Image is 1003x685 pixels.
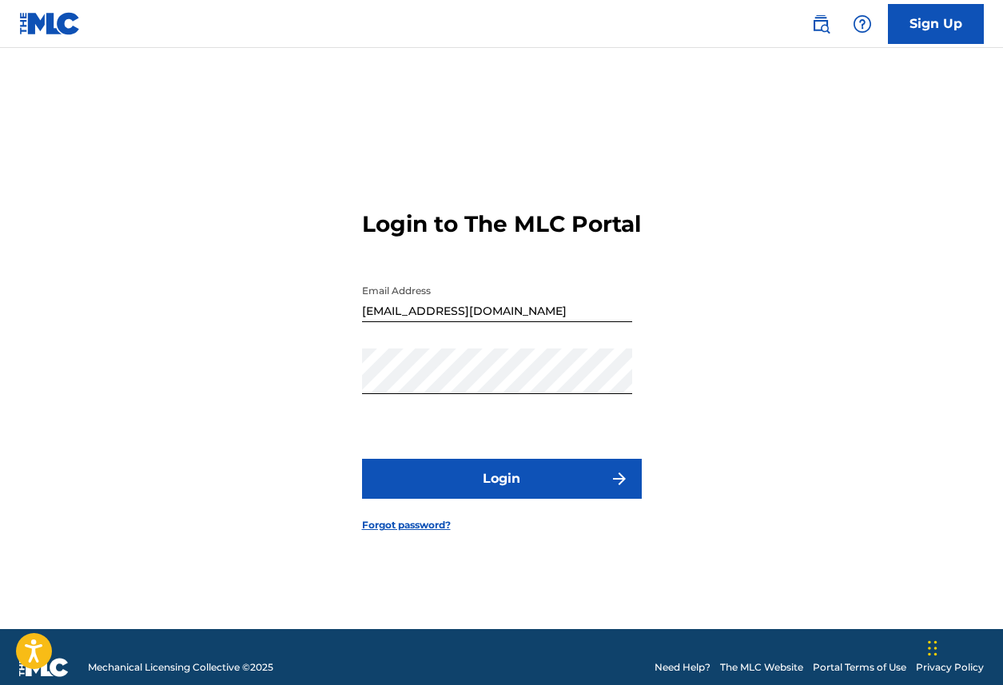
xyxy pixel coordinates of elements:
[805,8,837,40] a: Public Search
[916,660,984,675] a: Privacy Policy
[19,12,81,35] img: MLC Logo
[813,660,906,675] a: Portal Terms of Use
[362,210,641,238] h3: Login to The MLC Portal
[923,608,1003,685] div: Widget de chat
[923,608,1003,685] iframe: Chat Widget
[362,459,642,499] button: Login
[846,8,878,40] div: Help
[888,4,984,44] a: Sign Up
[720,660,803,675] a: The MLC Website
[853,14,872,34] img: help
[655,660,710,675] a: Need Help?
[610,469,629,488] img: f7272a7cc735f4ea7f67.svg
[928,624,937,672] div: Glisser
[362,518,451,532] a: Forgot password?
[88,660,273,675] span: Mechanical Licensing Collective © 2025
[19,658,69,677] img: logo
[811,14,830,34] img: search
